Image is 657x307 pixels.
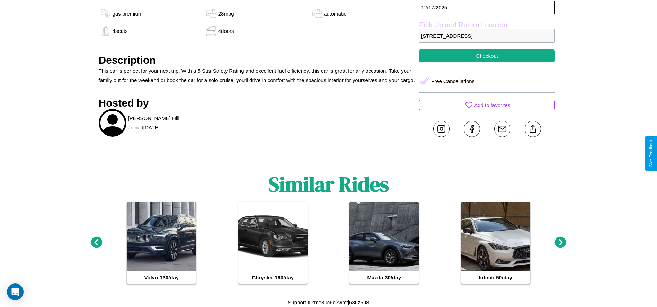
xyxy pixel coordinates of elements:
[310,8,324,19] img: gas
[218,9,234,18] p: 28 mpg
[99,66,416,85] p: This car is perfect for your next trip. With a 5 Star Safety Rating and excellent fuel efficiency...
[349,202,419,284] a: Mazda-30/day
[268,170,389,198] h1: Similar Rides
[474,100,510,110] p: Add to favorites
[349,271,419,284] h4: Mazda - 30 /day
[113,9,143,18] p: gas premium
[204,26,218,36] img: gas
[324,9,346,18] p: automatic
[419,100,555,110] button: Add to favorites
[99,26,113,36] img: gas
[461,271,530,284] h4: Infiniti - 50 /day
[419,21,555,29] label: Pick Up and Return Location
[218,26,234,36] p: 4 doors
[113,26,128,36] p: 4 seats
[99,97,416,109] h3: Hosted by
[238,202,308,284] a: Chrysler-160/day
[128,123,160,132] p: Joined [DATE]
[128,114,179,123] p: [PERSON_NAME] Hill
[419,1,555,14] p: 12 / 17 / 2025
[99,8,113,19] img: gas
[238,271,308,284] h4: Chrysler - 160 /day
[419,29,555,43] p: [STREET_ADDRESS]
[461,202,530,284] a: Infiniti-50/day
[127,202,196,284] a: Volvo-130/day
[99,54,416,66] h3: Description
[431,76,474,86] p: Free Cancellations
[649,139,654,168] div: Give Feedback
[127,271,196,284] h4: Volvo - 130 /day
[288,298,369,307] p: Support ID: me80c6o3wmtj68uz5u8
[419,49,555,62] button: Checkout
[7,283,24,300] div: Open Intercom Messenger
[204,8,218,19] img: gas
